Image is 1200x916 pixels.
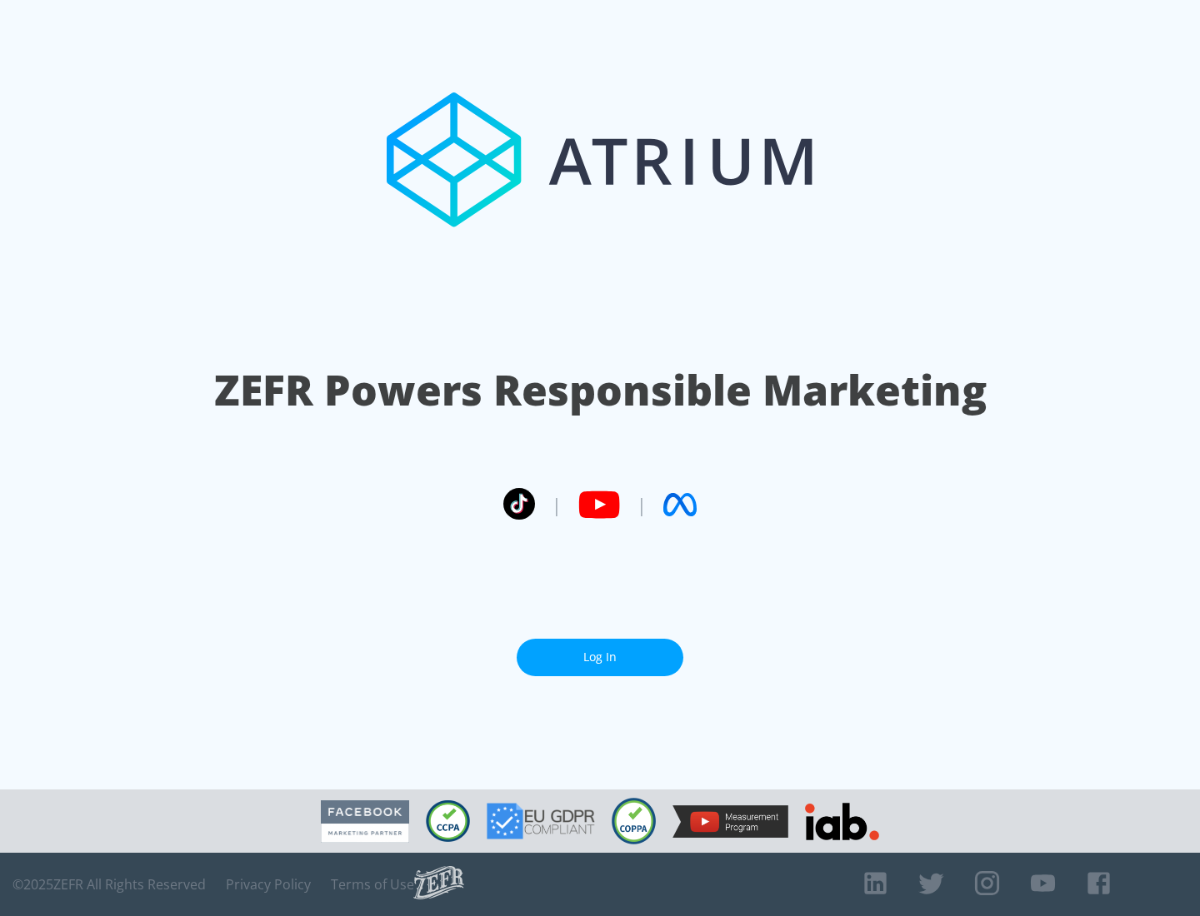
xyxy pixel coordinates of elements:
a: Log In [517,639,683,676]
img: Facebook Marketing Partner [321,800,409,843]
span: | [552,492,562,517]
img: CCPA Compliant [426,800,470,842]
img: YouTube Measurement Program [672,805,788,838]
a: Privacy Policy [226,876,311,893]
img: IAB [805,803,879,840]
h1: ZEFR Powers Responsible Marketing [214,361,987,419]
span: © 2025 ZEFR All Rights Reserved [12,876,206,893]
img: COPPA Compliant [612,798,656,844]
a: Terms of Use [331,876,414,893]
span: | [637,492,647,517]
img: GDPR Compliant [487,803,595,839]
